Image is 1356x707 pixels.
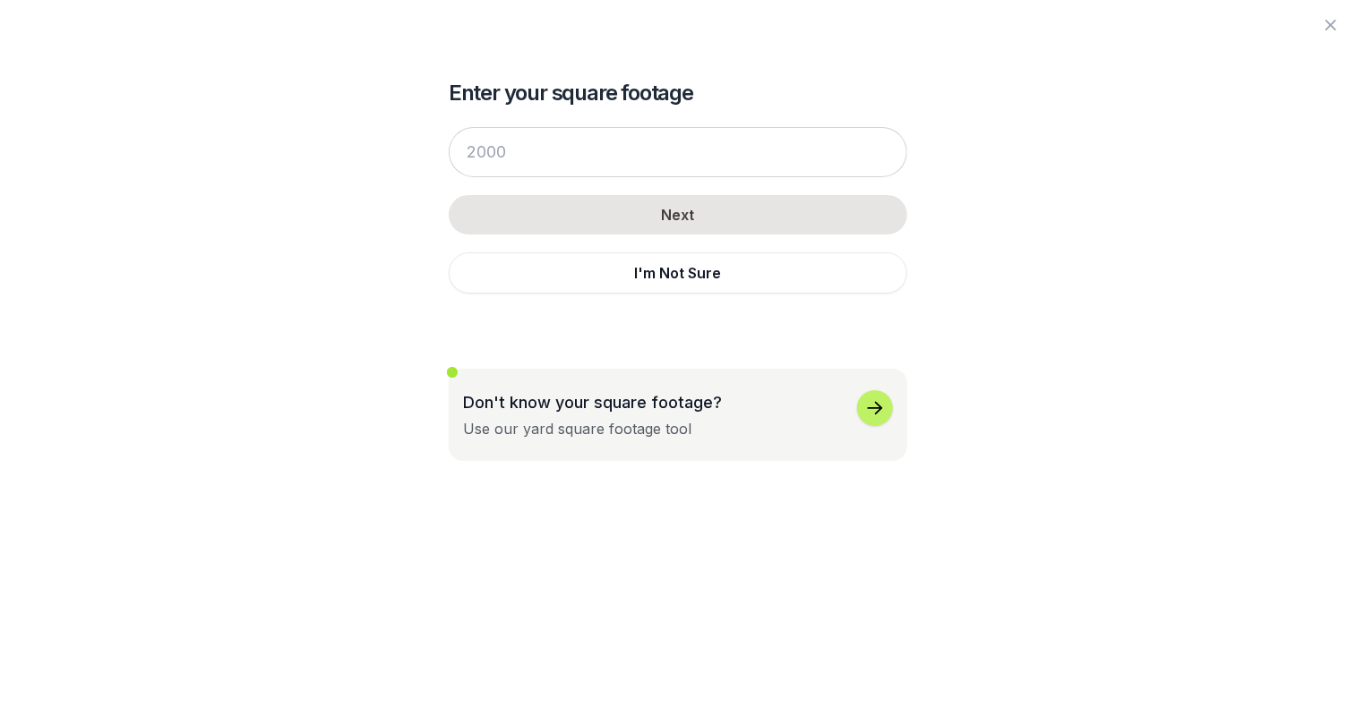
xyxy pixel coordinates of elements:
[463,418,691,439] div: Use our yard square footage tool
[463,390,722,414] p: Don't know your square footage?
[449,127,907,177] input: 2000
[449,252,907,294] button: I'm Not Sure
[449,369,907,461] button: Don't know your square footage?Use our yard square footage tool
[449,79,907,107] h2: Enter your square footage
[449,195,907,234] button: Next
